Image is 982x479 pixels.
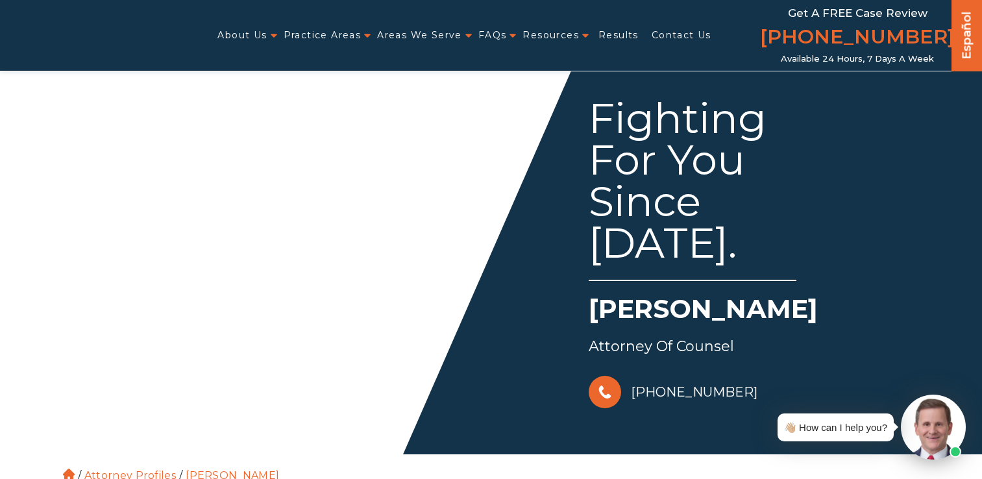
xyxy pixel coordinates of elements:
[589,373,757,411] a: [PHONE_NUMBER]
[760,23,955,54] a: [PHONE_NUMBER]
[589,97,796,281] div: Fighting For You Since [DATE].
[377,22,462,49] a: Areas We Serve
[522,22,579,49] a: Resources
[589,334,925,360] div: Attorney of Counsel
[598,22,639,49] a: Results
[784,419,887,436] div: 👋🏼 How can I help you?
[284,22,362,49] a: Practice Areas
[217,22,267,49] a: About Us
[8,23,169,48] img: Auger & Auger Accident and Injury Lawyers Logo
[478,22,507,49] a: FAQs
[652,22,711,49] a: Contact Us
[589,291,925,334] h1: [PERSON_NAME]
[781,54,934,64] span: Available 24 Hours, 7 Days a Week
[50,65,439,454] img: Tyler Skitt
[788,6,927,19] span: Get a FREE Case Review
[901,395,966,460] img: Intaker widget Avatar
